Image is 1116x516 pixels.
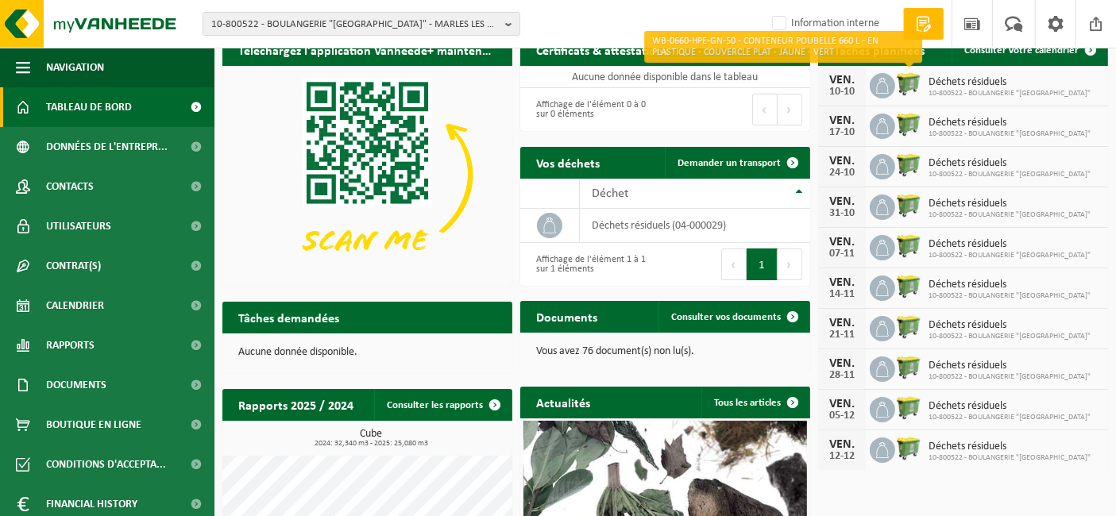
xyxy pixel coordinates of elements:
span: Contacts [46,167,94,206]
span: 10-800522 - BOULANGERIE "[GEOGRAPHIC_DATA]" [929,413,1091,422]
span: 10-800522 - BOULANGERIE "[GEOGRAPHIC_DATA]" [929,251,1091,260]
img: WB-0660-HPE-GN-50 [895,314,922,341]
span: 2024: 32,340 m3 - 2025: 25,080 m3 [230,440,512,448]
div: VEN. [826,276,858,289]
span: Calendrier [46,286,104,325]
span: Consulter vos documents [671,312,781,322]
div: 14-11 [826,289,858,300]
td: déchets résiduels (04-000029) [580,209,810,243]
div: VEN. [826,155,858,168]
h2: Téléchargez l'application Vanheede+ maintenant! [222,34,512,65]
span: Déchets résiduels [929,279,1091,291]
div: 07-11 [826,248,858,260]
img: WB-0660-HPE-GN-50 [895,111,922,138]
span: 10-800522 - BOULANGERIE "[GEOGRAPHIC_DATA]" [929,170,1091,179]
h2: Certificats & attestations [520,34,684,65]
div: VEN. [826,236,858,248]
div: 28-11 [826,370,858,381]
img: WB-0660-HPE-GN-50 [895,435,922,462]
a: Consulter les rapports [374,389,511,421]
span: Demander un transport [678,158,781,168]
div: VEN. [826,398,858,410]
h2: Actualités [520,387,606,418]
span: 10-800522 - BOULANGERIE "[GEOGRAPHIC_DATA]" [929,129,1091,139]
span: Données de l'entrepr... [46,127,168,167]
span: Déchets résiduels [929,76,1091,89]
div: 31-10 [826,208,858,219]
button: 1 [747,248,778,280]
span: Contrat(s) [46,246,101,286]
div: 12-12 [826,451,858,462]
h2: Tâches demandées [222,302,355,333]
img: WB-0660-HPE-GN-50 [895,192,922,219]
div: Affichage de l'élément 1 à 1 sur 1 éléments [528,247,658,282]
a: Consulter votre calendrier [952,34,1106,66]
span: Déchets résiduels [929,238,1091,251]
h2: Vos déchets [520,147,616,178]
h2: Tâches planifiées [818,34,940,65]
img: WB-0660-HPE-GN-50 [895,233,922,260]
span: 10-800522 - BOULANGERIE "[GEOGRAPHIC_DATA]" [929,210,1091,220]
span: Déchets résiduels [929,319,1091,332]
div: 05-12 [826,410,858,422]
div: 17-10 [826,127,858,138]
div: 21-11 [826,329,858,341]
button: Next [778,94,802,125]
h2: Documents [520,301,613,332]
div: 24-10 [826,168,858,179]
img: Download de VHEPlus App [222,66,512,283]
button: Previous [721,248,747,280]
span: Consulter votre calendrier [964,45,1079,56]
h2: Rapports 2025 / 2024 [222,389,369,420]
button: Previous [752,94,778,125]
span: 10-800522 - BOULANGERIE "[GEOGRAPHIC_DATA]" [929,89,1091,98]
span: 10-800522 - BOULANGERIE "[GEOGRAPHIC_DATA]" [929,332,1091,341]
img: WB-0660-HPE-GN-50 [895,71,922,98]
img: WB-0660-HPE-GN-50 [895,354,922,381]
label: Information interne [769,12,879,36]
td: Aucune donnée disponible dans le tableau [520,66,810,88]
div: VEN. [826,114,858,127]
span: Déchet [592,187,628,200]
a: Consulter vos documents [658,301,809,333]
h3: Cube [230,429,512,448]
span: Navigation [46,48,104,87]
span: Déchets résiduels [929,198,1091,210]
div: 10-10 [826,87,858,98]
span: Tableau de bord [46,87,132,127]
span: Déchets résiduels [929,157,1091,170]
span: Boutique en ligne [46,405,141,445]
p: Aucune donnée disponible. [238,347,496,358]
span: 10-800522 - BOULANGERIE "[GEOGRAPHIC_DATA]" [929,372,1091,382]
a: Tous les articles [701,387,809,418]
span: 10-800522 - BOULANGERIE "[GEOGRAPHIC_DATA]" - MARLES LES MINES [211,13,499,37]
div: VEN. [826,438,858,451]
a: Demander un transport [665,147,809,179]
img: WB-0660-HPE-GN-50 [895,273,922,300]
div: VEN. [826,195,858,208]
button: Next [778,248,802,280]
div: VEN. [826,357,858,370]
button: 10-800522 - BOULANGERIE "[GEOGRAPHIC_DATA]" - MARLES LES MINES [203,12,520,36]
img: WB-0660-HPE-GN-50 [895,152,922,179]
span: Conditions d'accepta... [46,445,166,484]
p: Vous avez 76 document(s) non lu(s). [536,346,794,357]
span: Déchets résiduels [929,441,1091,453]
span: 10-800522 - BOULANGERIE "[GEOGRAPHIC_DATA]" [929,291,1091,301]
span: Déchets résiduels [929,400,1091,413]
div: Affichage de l'élément 0 à 0 sur 0 éléments [528,92,658,127]
span: Déchets résiduels [929,360,1091,372]
img: WB-0660-HPE-GN-50 [895,395,922,422]
span: Documents [46,365,106,405]
span: Rapports [46,325,95,365]
span: 10-800522 - BOULANGERIE "[GEOGRAPHIC_DATA]" [929,453,1091,463]
div: VEN. [826,317,858,329]
span: Déchets résiduels [929,117,1091,129]
span: Utilisateurs [46,206,111,246]
div: VEN. [826,74,858,87]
